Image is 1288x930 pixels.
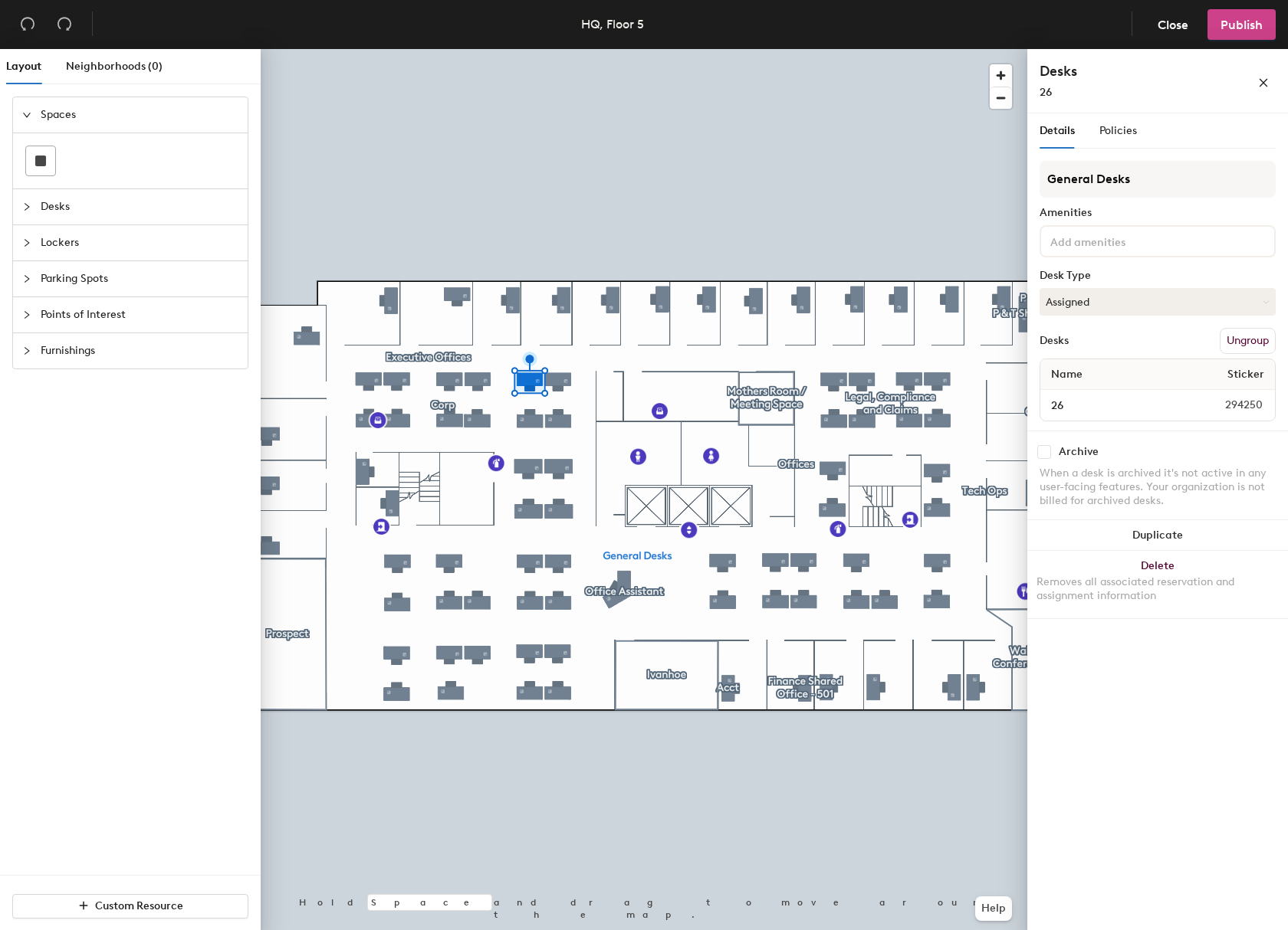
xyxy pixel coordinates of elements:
span: Details [1040,124,1075,137]
span: collapsed [22,202,31,211]
span: Points of Interest [41,297,238,332]
button: Publish [1207,9,1276,40]
button: Redo (⌘ + ⇧ + Z) [49,9,80,40]
span: expanded [22,110,31,120]
span: collapsed [22,346,31,355]
button: Ungroup [1220,328,1276,354]
button: Undo (⌘ + Z) [12,9,43,40]
div: Desks [1040,335,1069,347]
span: Parking Spots [41,261,238,296]
button: Close [1145,9,1201,40]
span: collapsed [22,274,31,283]
span: 294250 [1188,397,1272,414]
h4: Desks [1040,61,1208,81]
span: collapsed [22,310,31,319]
span: Publish [1221,18,1263,32]
span: Close [1158,18,1188,32]
input: Unnamed desk [1043,395,1188,416]
div: Amenities [1040,207,1276,219]
span: close [1258,77,1269,88]
input: Add amenities [1047,231,1185,250]
div: When a desk is archived it's not active in any user-facing features. Your organization is not bil... [1040,467,1276,508]
span: Furnishings [41,333,238,368]
div: Archive [1059,446,1099,458]
span: Desks [41,189,238,224]
button: Duplicate [1027,520,1288,551]
span: Sticker [1220,361,1272,388]
span: Custom Resource [95,899,183,912]
div: HQ, Floor 5 [581,15,644,34]
button: DeleteRemoves all associated reservation and assignment information [1027,551,1288,618]
span: Spaces [41,97,238,133]
div: Removes all associated reservation and assignment information [1037,575,1279,603]
span: Policies [1099,124,1137,137]
span: collapsed [22,238,31,247]
span: Layout [6,60,41,73]
span: Lockers [41,225,238,260]
button: Help [975,896,1012,921]
button: Custom Resource [12,894,248,919]
span: 26 [1040,86,1052,99]
div: Desk Type [1040,270,1276,282]
button: Assigned [1040,288,1276,316]
span: undo [20,16,35,31]
span: Name [1043,361,1090,388]
span: Neighborhoods (0) [66,60,163,73]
